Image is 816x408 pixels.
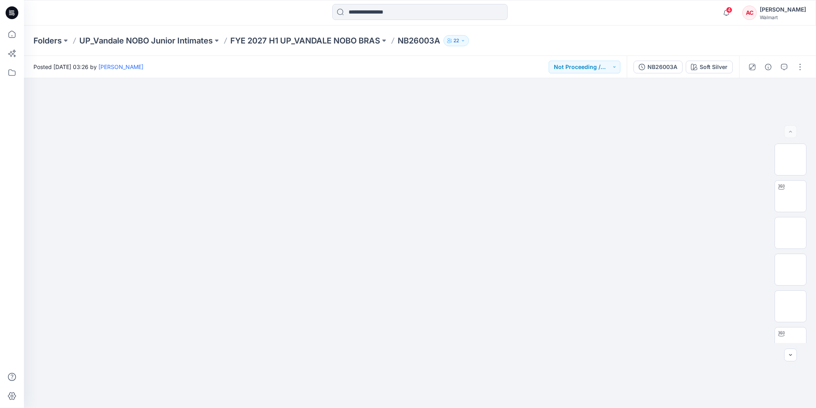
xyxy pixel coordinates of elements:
[443,35,469,46] button: 22
[230,35,380,46] a: FYE 2027 H1 UP_VANDALE NOBO BRAS
[398,35,440,46] p: NB26003A
[79,35,213,46] a: UP_Vandale NOBO Junior Intimates
[453,36,459,45] p: 22
[647,63,677,71] div: NB26003A
[762,61,775,73] button: Details
[760,5,806,14] div: [PERSON_NAME]
[760,14,806,20] div: Walmart
[742,6,757,20] div: AC
[700,63,728,71] div: Soft Silver
[98,63,143,70] a: [PERSON_NAME]
[33,63,143,71] span: Posted [DATE] 03:26 by
[33,35,62,46] a: Folders
[634,61,683,73] button: NB26003A
[686,61,733,73] button: Soft Silver
[726,7,732,13] span: 4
